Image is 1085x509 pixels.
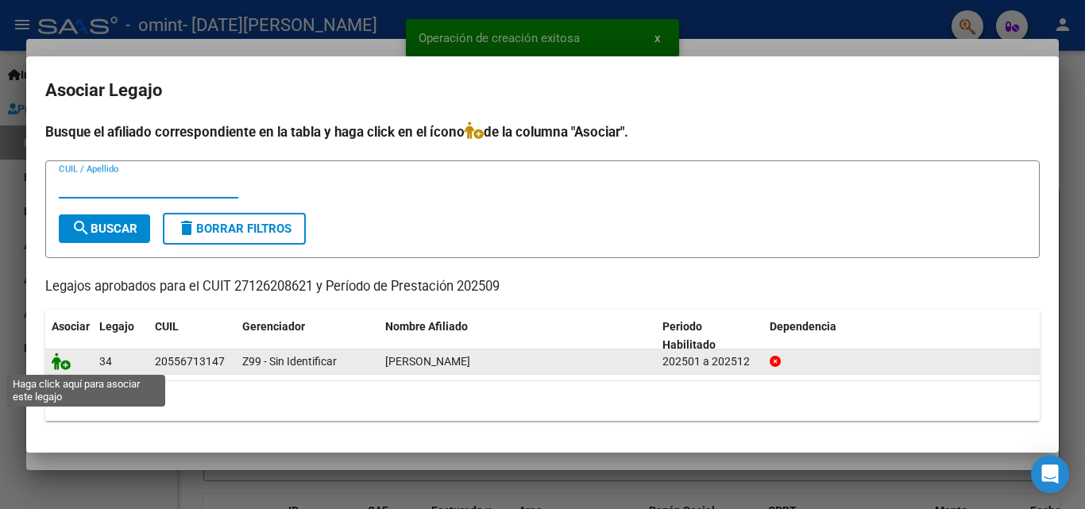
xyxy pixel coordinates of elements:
[656,310,763,362] datatable-header-cell: Periodo Habilitado
[763,310,1041,362] datatable-header-cell: Dependencia
[662,353,757,371] div: 202501 a 202512
[71,218,91,237] mat-icon: search
[177,222,292,236] span: Borrar Filtros
[99,355,112,368] span: 34
[385,355,470,368] span: DUARTE NICOSIA JULIAN
[379,310,656,362] datatable-header-cell: Nombre Afiliado
[155,320,179,333] span: CUIL
[662,320,716,351] span: Periodo Habilitado
[236,310,379,362] datatable-header-cell: Gerenciador
[177,218,196,237] mat-icon: delete
[45,310,93,362] datatable-header-cell: Asociar
[242,320,305,333] span: Gerenciador
[155,353,225,371] div: 20556713147
[93,310,149,362] datatable-header-cell: Legajo
[45,75,1040,106] h2: Asociar Legajo
[163,213,306,245] button: Borrar Filtros
[99,320,134,333] span: Legajo
[45,277,1040,297] p: Legajos aprobados para el CUIT 27126208621 y Período de Prestación 202509
[71,222,137,236] span: Buscar
[1031,455,1069,493] div: Open Intercom Messenger
[385,320,468,333] span: Nombre Afiliado
[59,214,150,243] button: Buscar
[149,310,236,362] datatable-header-cell: CUIL
[242,355,337,368] span: Z99 - Sin Identificar
[52,320,90,333] span: Asociar
[770,320,836,333] span: Dependencia
[45,121,1040,142] h4: Busque el afiliado correspondiente en la tabla y haga click en el ícono de la columna "Asociar".
[45,381,1040,421] div: 1 registros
